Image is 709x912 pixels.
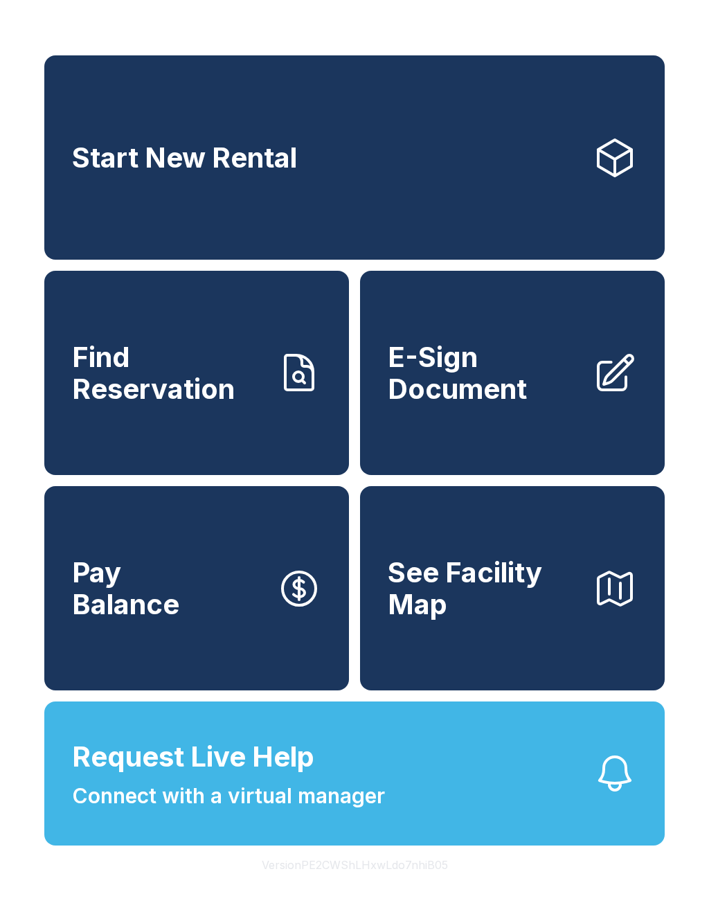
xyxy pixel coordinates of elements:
[360,271,665,475] a: E-Sign Document
[44,55,665,260] a: Start New Rental
[72,142,297,174] span: Start New Rental
[251,846,459,884] button: VersionPE2CWShLHxwLdo7nhiB05
[72,557,179,620] span: Pay Balance
[360,486,665,690] button: See Facility Map
[72,736,314,778] span: Request Live Help
[44,486,349,690] a: PayBalance
[44,271,349,475] a: Find Reservation
[72,341,266,404] span: Find Reservation
[388,341,582,404] span: E-Sign Document
[44,701,665,846] button: Request Live HelpConnect with a virtual manager
[388,557,582,620] span: See Facility Map
[72,780,385,812] span: Connect with a virtual manager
